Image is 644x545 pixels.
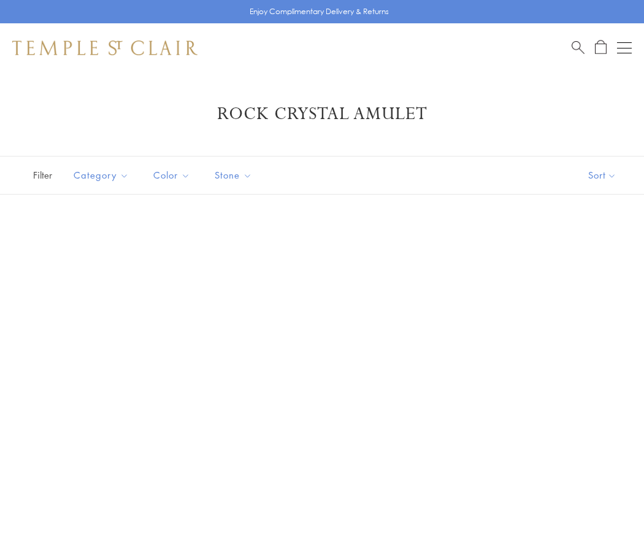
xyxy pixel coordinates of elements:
[12,41,197,55] img: Temple St. Clair
[64,161,138,189] button: Category
[617,41,632,55] button: Open navigation
[31,103,613,125] h1: Rock Crystal Amulet
[209,168,261,183] span: Stone
[595,40,607,55] a: Open Shopping Bag
[67,168,138,183] span: Category
[572,40,585,55] a: Search
[147,168,199,183] span: Color
[561,157,644,194] button: Show sort by
[250,6,389,18] p: Enjoy Complimentary Delivery & Returns
[144,161,199,189] button: Color
[205,161,261,189] button: Stone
